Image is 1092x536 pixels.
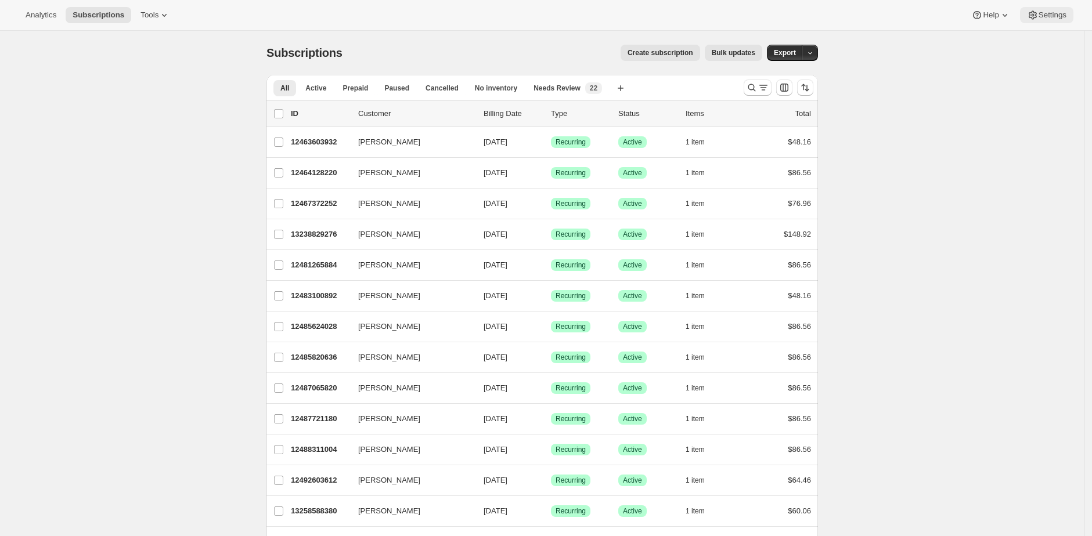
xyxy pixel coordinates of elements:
button: Analytics [19,7,63,23]
button: Sort the results [797,79,813,96]
div: Items [686,108,744,119]
p: 12485624028 [291,321,349,332]
span: [DATE] [484,445,507,454]
button: 1 item [686,257,718,273]
span: $48.16 [788,291,811,300]
span: [PERSON_NAME] [358,444,420,455]
span: $86.56 [788,168,811,177]
span: Export [774,48,796,57]
span: [DATE] [484,414,507,423]
div: 13238829276[PERSON_NAME][DATE]SuccessRecurringSuccessActive1 item$148.92 [291,226,811,242]
button: 1 item [686,503,718,519]
p: 12485820636 [291,352,349,363]
button: [PERSON_NAME] [351,348,467,367]
span: 1 item [686,476,705,485]
p: 12464128220 [291,167,349,179]
span: Prepaid [343,84,368,93]
span: Active [623,168,642,178]
span: Active [305,84,326,93]
span: Recurring [556,137,586,147]
span: Settings [1039,10,1066,20]
p: 12487721180 [291,413,349,425]
button: [PERSON_NAME] [351,502,467,520]
span: $86.56 [788,260,811,269]
div: Type [551,108,609,119]
span: [DATE] [484,137,507,146]
span: [DATE] [484,199,507,208]
span: [DATE] [484,506,507,515]
button: Create new view [611,80,630,96]
span: [PERSON_NAME] [358,413,420,425]
button: 1 item [686,318,718,335]
span: [PERSON_NAME] [358,259,420,271]
span: Help [983,10,999,20]
span: 1 item [686,383,705,393]
button: [PERSON_NAME] [351,164,467,182]
button: Search and filter results [744,79,772,96]
span: Active [623,445,642,454]
p: Customer [358,108,474,119]
button: [PERSON_NAME] [351,256,467,274]
span: 1 item [686,414,705,423]
span: 1 item [686,230,705,239]
div: 12485624028[PERSON_NAME][DATE]SuccessRecurringSuccessActive1 item$86.56 [291,318,811,335]
button: [PERSON_NAME] [351,133,467,151]
span: No inventory [475,84,517,93]
span: [PERSON_NAME] [358,321,420,332]
button: 1 item [686,195,718,212]
span: [PERSON_NAME] [358,198,420,209]
div: 12492603612[PERSON_NAME][DATE]SuccessRecurringSuccessActive1 item$64.46 [291,472,811,488]
span: All [280,84,289,93]
button: [PERSON_NAME] [351,225,467,244]
span: Active [623,199,642,208]
span: [PERSON_NAME] [358,167,420,179]
span: Active [623,291,642,300]
span: [DATE] [484,322,507,331]
p: Billing Date [484,108,542,119]
span: Tools [140,10,158,20]
div: IDCustomerBilling DateTypeStatusItemsTotal [291,108,811,119]
button: [PERSON_NAME] [351,410,467,428]
p: 12488311004 [291,444,349,455]
button: 1 item [686,288,718,304]
p: 12481265884 [291,259,349,271]
span: 1 item [686,322,705,331]
button: Help [964,7,1017,23]
button: 1 item [686,134,718,150]
button: 1 item [686,165,718,181]
div: 12487721180[PERSON_NAME][DATE]SuccessRecurringSuccessActive1 item$86.56 [291,411,811,427]
span: $86.56 [788,383,811,392]
span: Recurring [556,291,586,300]
span: Active [623,383,642,393]
span: Active [623,260,642,270]
span: Cancelled [426,84,459,93]
button: Export [767,45,803,61]
div: 12488311004[PERSON_NAME][DATE]SuccessRecurringSuccessActive1 item$86.56 [291,441,811,458]
button: Settings [1020,7,1073,23]
span: Recurring [556,383,586,393]
span: [DATE] [484,383,507,392]
span: Active [623,322,642,331]
button: 1 item [686,349,718,365]
button: [PERSON_NAME] [351,471,467,490]
span: Subscriptions [73,10,124,20]
span: [PERSON_NAME] [358,475,420,486]
span: $86.56 [788,414,811,423]
span: [PERSON_NAME] [358,352,420,363]
span: Recurring [556,506,586,516]
span: $76.96 [788,199,811,208]
span: Recurring [556,168,586,178]
span: [DATE] [484,168,507,177]
span: Active [623,230,642,239]
p: 12492603612 [291,475,349,486]
span: 1 item [686,260,705,270]
span: 1 item [686,199,705,208]
span: 1 item [686,353,705,362]
div: 12483100892[PERSON_NAME][DATE]SuccessRecurringSuccessActive1 item$48.16 [291,288,811,304]
p: 13238829276 [291,229,349,240]
span: 1 item [686,506,705,516]
p: Status [618,108,676,119]
span: Bulk updates [712,48,755,57]
span: [DATE] [484,476,507,484]
span: 1 item [686,137,705,147]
